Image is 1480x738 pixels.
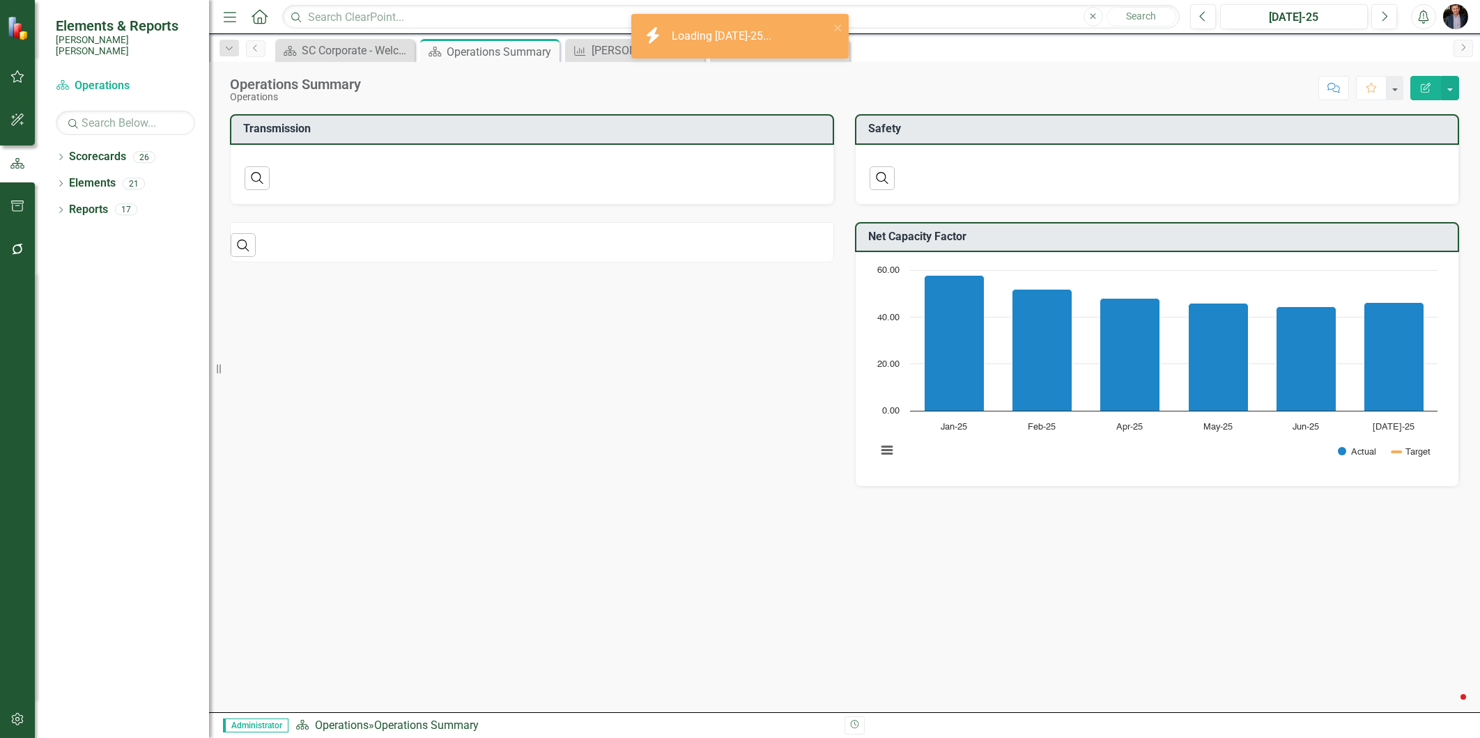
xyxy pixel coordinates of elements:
svg: Interactive chart [870,263,1444,472]
path: Jun-25, 44.39. Actual. [1277,307,1336,411]
text: 40.00 [877,313,900,322]
text: 0.00 [882,407,900,416]
a: [PERSON_NAME] [569,42,701,59]
text: Jan-25 [941,423,967,432]
button: Show Actual [1338,446,1376,457]
div: [PERSON_NAME] [592,42,701,59]
div: 17 [115,204,137,216]
a: Operations [315,719,369,732]
path: Jan-25, 57.91. Actual. [925,276,985,411]
div: Operations Summary [447,43,556,61]
small: [PERSON_NAME] [PERSON_NAME] [56,34,195,57]
input: Search Below... [56,111,195,135]
text: Apr-25 [1116,423,1143,432]
span: Elements & Reports [56,17,195,34]
a: SC Corporate - Welcome to ClearPoint [279,42,411,59]
iframe: Intercom live chat [1433,691,1466,724]
button: Search [1107,7,1176,26]
div: Operations Summary [374,719,479,732]
path: Apr-25, 47.96. Actual. [1100,299,1160,411]
a: Elements [69,175,116,191]
div: Loading [DATE]-25... [672,29,775,45]
div: Operations Summary [230,77,361,92]
div: [DATE]-25 [1225,9,1363,26]
text: Jun-25 [1293,423,1319,432]
a: Operations [56,78,195,94]
button: Show Target [1392,446,1431,457]
button: close [833,19,843,36]
img: Chris Amodeo [1443,4,1468,29]
text: Feb-25 [1028,423,1056,432]
h3: Net Capacity Factor [868,230,1451,243]
a: Reports [69,202,108,218]
div: SC Corporate - Welcome to ClearPoint [302,42,411,59]
path: Jul-25, 46.32. Actual. [1364,303,1424,411]
input: Search ClearPoint... [282,5,1180,29]
span: Administrator [223,719,288,732]
g: Actual, series 1 of 2. Bar series with 6 bars. [925,276,1424,411]
path: May-25, 45.96. Actual. [1189,304,1249,411]
div: Operations [230,92,361,102]
path: Feb-25, 51.91. Actual. [1012,290,1072,411]
img: ClearPoint Strategy [7,16,31,40]
text: May-25 [1203,423,1233,432]
div: » [295,718,834,734]
text: [DATE]-25 [1373,423,1415,432]
a: Scorecards [69,149,126,165]
text: 20.00 [877,360,900,369]
button: [DATE]-25 [1220,4,1368,29]
button: View chart menu, Chart [877,441,896,460]
text: 60.00 [877,266,900,275]
h3: Safety [868,123,1451,135]
h3: Transmission [243,123,826,135]
div: Chart. Highcharts interactive chart. [870,263,1444,472]
div: 21 [123,178,145,189]
div: 26 [133,151,155,163]
span: Search [1126,10,1156,22]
